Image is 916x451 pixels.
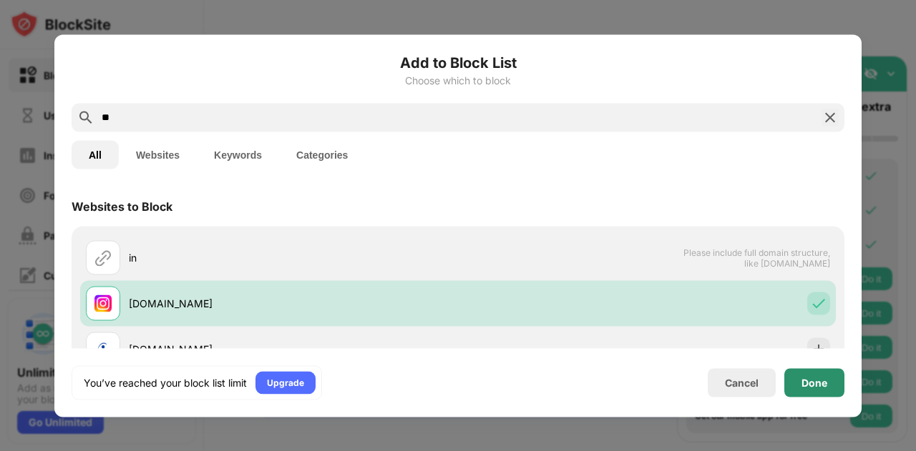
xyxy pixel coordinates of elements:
[119,140,197,169] button: Websites
[72,199,172,213] div: Websites to Block
[94,249,112,266] img: url.svg
[84,375,247,390] div: You’ve reached your block list limit
[801,377,827,388] div: Done
[129,250,458,265] div: in
[94,340,112,357] img: favicons
[683,247,830,268] span: Please include full domain structure, like [DOMAIN_NAME]
[279,140,365,169] button: Categories
[267,375,304,390] div: Upgrade
[72,140,119,169] button: All
[77,109,94,126] img: search.svg
[94,294,112,312] img: favicons
[129,296,458,311] div: [DOMAIN_NAME]
[72,51,844,73] h6: Add to Block List
[725,377,759,389] div: Cancel
[197,140,279,169] button: Keywords
[72,74,844,86] div: Choose which to block
[822,109,839,126] img: search-close
[129,342,458,357] div: [DOMAIN_NAME]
